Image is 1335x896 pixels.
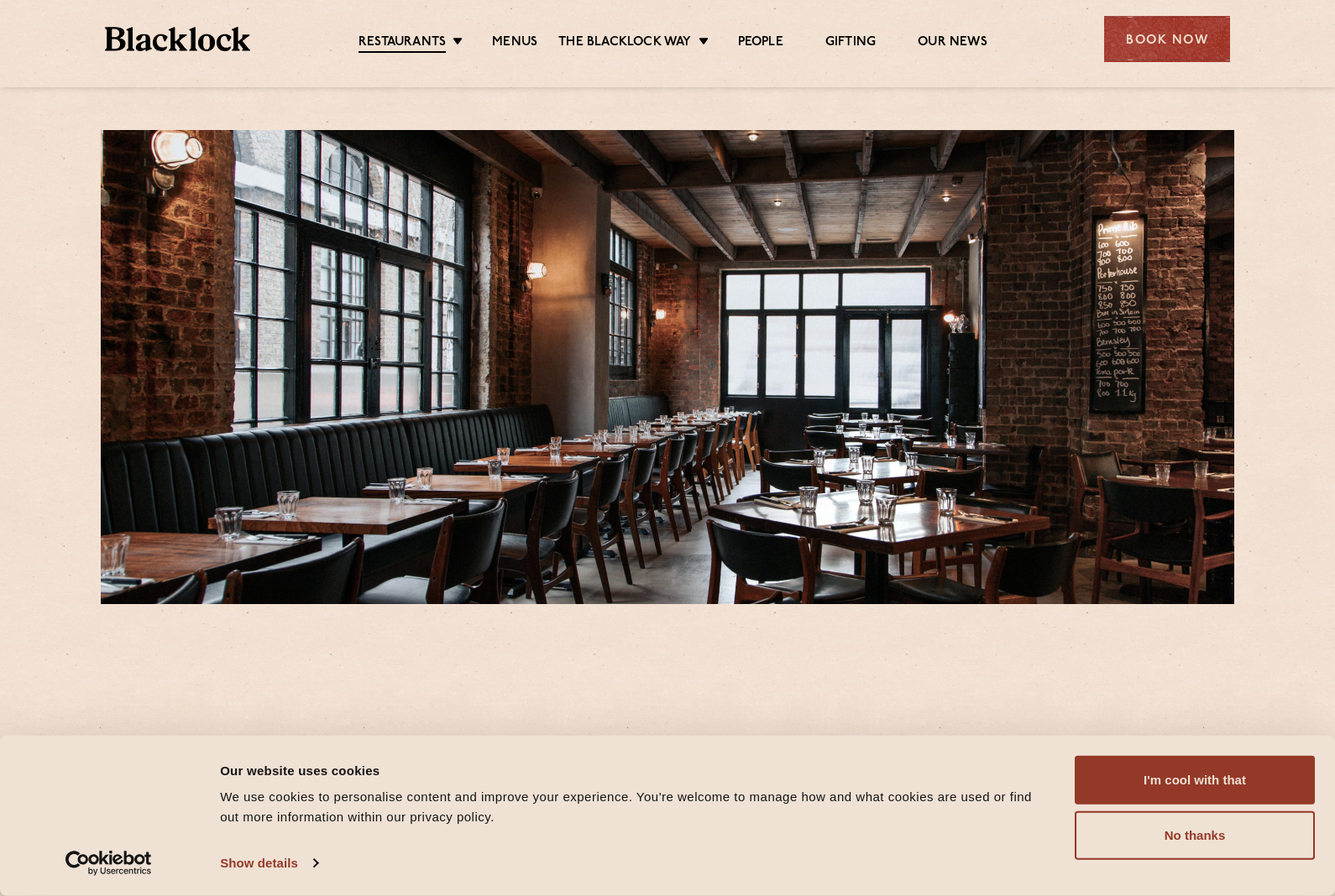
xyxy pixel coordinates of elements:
[1075,756,1315,805] button: I'm cool with that
[359,34,446,53] a: Restaurants
[220,851,317,876] a: Show details
[105,27,250,51] img: BL_Textured_Logo-footer-cropped.svg
[558,34,691,51] a: The Blacklock Way
[738,34,783,51] a: People
[825,34,876,51] a: Gifting
[220,787,1037,827] div: We use cookies to personalise content and improve your experience. You're welcome to manage how a...
[492,34,537,51] a: Menus
[1075,811,1315,860] button: No thanks
[35,851,182,876] a: Usercentrics Cookiebot - opens in a new window
[918,34,987,51] a: Our News
[1104,16,1230,62] div: Book Now
[220,760,1037,780] div: Our website uses cookies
